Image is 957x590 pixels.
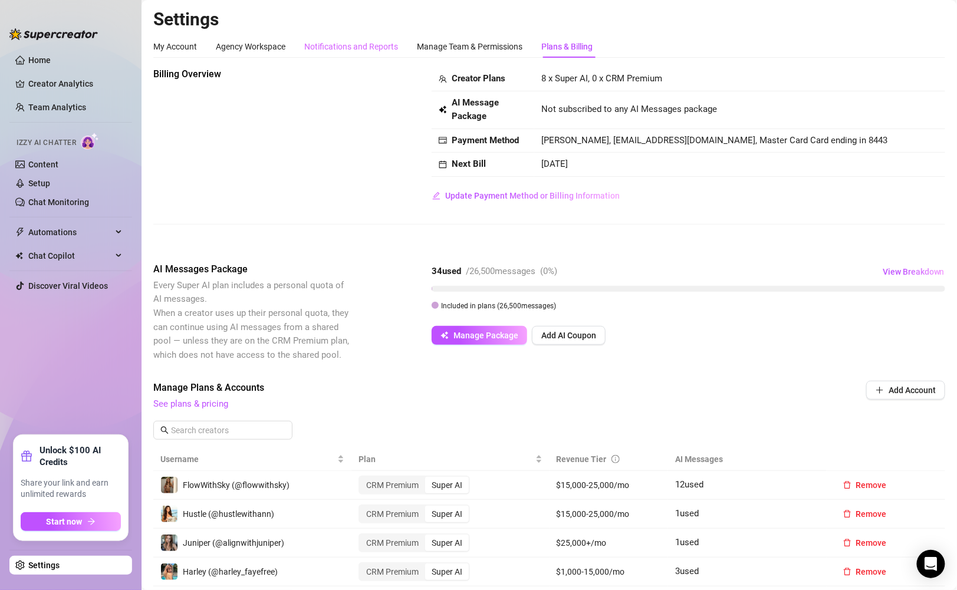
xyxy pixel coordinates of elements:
div: segmented control [359,533,470,552]
a: Home [28,55,51,65]
img: Juniper (@alignwithjuniper) [161,535,177,551]
a: Settings [28,561,60,570]
span: Remove [856,509,887,519]
span: Add AI Coupon [541,331,596,340]
th: Username [153,448,351,471]
span: delete [843,568,851,576]
img: Chat Copilot [15,252,23,260]
span: edit [432,192,440,200]
div: CRM Premium [360,563,425,580]
a: Team Analytics [28,103,86,112]
span: Manage Package [453,331,518,340]
div: Super AI [425,535,469,551]
h2: Settings [153,8,945,31]
a: Chat Monitoring [28,197,89,207]
span: gift [21,450,32,462]
div: Open Intercom Messenger [917,550,945,578]
button: Manage Package [432,326,527,345]
span: Remove [856,538,887,548]
span: arrow-right [87,518,96,526]
span: Hustle (@hustlewithann) [183,509,274,519]
div: Manage Team & Permissions [417,40,522,53]
div: segmented control [359,505,470,523]
a: Content [28,160,58,169]
div: Notifications and Reports [304,40,398,53]
a: Setup [28,179,50,188]
span: credit-card [439,136,447,144]
input: Search creators [171,424,276,437]
span: delete [843,510,851,518]
div: CRM Premium [360,506,425,522]
span: Remove [856,567,887,576]
span: plus [876,386,884,394]
button: Start nowarrow-right [21,512,121,531]
span: [DATE] [541,159,568,169]
button: Remove [834,476,896,495]
span: Harley (@harley_fayefree) [183,567,278,576]
span: Juniper (@alignwithjuniper) [183,538,284,548]
span: Plan [359,453,533,466]
div: segmented control [359,562,470,581]
button: Remove [834,533,896,552]
td: $15,000-25,000/mo [550,471,668,500]
span: AI Messages Package [153,262,351,276]
button: Update Payment Method or Billing Information [432,186,620,205]
img: AI Chatter [81,133,99,150]
span: FlowWithSky (@flowwithsky) [183,480,290,490]
span: Share your link and earn unlimited rewards [21,477,121,500]
strong: Payment Method [452,135,519,146]
span: 1 used [675,508,699,519]
a: Creator Analytics [28,74,123,93]
button: Remove [834,505,896,523]
button: Add AI Coupon [532,326,606,345]
strong: Creator Plans [452,73,505,84]
td: $1,000-15,000/mo [550,558,668,586]
img: FlowWithSky (@flowwithsky) [161,477,177,493]
td: $25,000+/mo [550,529,668,558]
img: Hustle (@hustlewithann) [161,506,177,522]
span: Update Payment Method or Billing Information [445,191,620,200]
img: Harley (@harley_fayefree) [161,563,177,580]
span: 8 x Super AI, 0 x CRM Premium [541,73,662,84]
span: 12 used [675,479,703,490]
span: Chat Copilot [28,246,112,265]
span: info-circle [611,455,620,463]
strong: Next Bill [452,159,486,169]
div: Super AI [425,477,469,493]
button: Remove [834,562,896,581]
span: search [160,426,169,434]
div: CRM Premium [360,535,425,551]
span: 1 used [675,537,699,548]
span: 3 used [675,566,699,576]
span: Revenue Tier [557,454,607,464]
th: AI Messages [668,448,827,471]
span: Izzy AI Chatter [17,137,76,149]
span: Billing Overview [153,67,351,81]
span: Every Super AI plan includes a personal quota of AI messages. When a creator uses up their person... [153,280,349,360]
div: Super AI [425,506,469,522]
div: CRM Premium [360,477,425,493]
th: Plan [351,448,550,471]
span: [PERSON_NAME], [EMAIL_ADDRESS][DOMAIN_NAME], Master Card Card ending in 8443 [541,135,887,146]
strong: AI Message Package [452,97,499,122]
span: Automations [28,223,112,242]
strong: Unlock $100 AI Credits [40,444,121,468]
span: ( 0 %) [540,266,557,276]
a: Discover Viral Videos [28,281,108,291]
span: Not subscribed to any AI Messages package [541,103,717,117]
span: delete [843,481,851,489]
span: Manage Plans & Accounts [153,381,786,395]
div: Plans & Billing [541,40,593,53]
span: Remove [856,480,887,490]
button: View Breakdown [882,262,945,281]
span: calendar [439,160,447,169]
span: thunderbolt [15,228,25,237]
img: logo-BBDzfeDw.svg [9,28,98,40]
span: team [439,75,447,83]
div: My Account [153,40,197,53]
a: See plans & pricing [153,398,228,409]
span: Included in plans ( 26,500 messages) [441,302,556,310]
span: / 26,500 messages [466,266,535,276]
td: $15,000-25,000/mo [550,500,668,529]
span: View Breakdown [883,267,945,276]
